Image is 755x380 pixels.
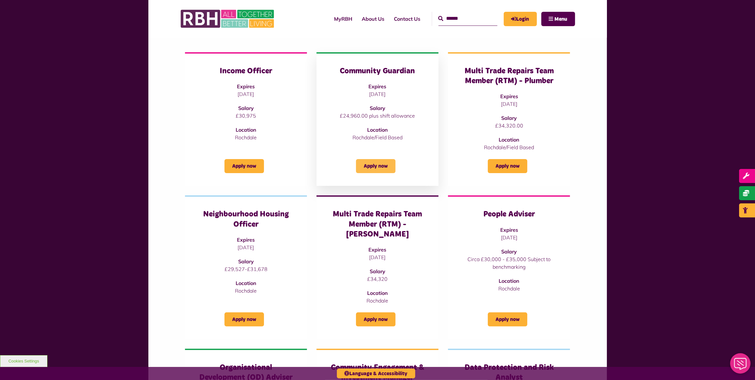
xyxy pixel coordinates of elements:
[356,159,395,173] a: Apply now
[499,278,519,284] strong: Location
[329,112,426,120] p: £24,960.00 plus shift allowance
[329,209,426,239] h3: Multi Trade Repairs Team Member (RTM) - [PERSON_NAME]
[198,287,294,295] p: Rochdale
[501,115,517,121] strong: Salary
[504,12,537,26] a: MyRBH
[488,159,527,173] a: Apply now
[368,83,386,90] strong: Expires
[198,90,294,98] p: [DATE]
[357,10,389,27] a: About Us
[555,17,567,22] span: Menu
[329,253,426,261] p: [DATE]
[461,100,557,108] p: [DATE]
[198,134,294,141] p: Rochdale
[238,258,254,265] strong: Salary
[367,290,388,296] strong: Location
[329,90,426,98] p: [DATE]
[198,244,294,251] p: [DATE]
[488,312,527,326] a: Apply now
[329,134,426,141] p: Rochdale/Field Based
[367,127,388,133] strong: Location
[198,66,294,76] h3: Income Officer
[541,12,575,26] button: Navigation
[370,105,385,111] strong: Salary
[500,93,518,99] strong: Expires
[461,122,557,129] p: £34,320.00
[329,275,426,283] p: £34,320
[237,83,255,90] strong: Expires
[389,10,425,27] a: Contact Us
[368,246,386,253] strong: Expires
[370,268,385,274] strong: Salary
[461,66,557,86] h3: Multi Trade Repairs Team Member (RTM) - Plumber
[501,248,517,255] strong: Salary
[224,312,264,326] a: Apply now
[356,312,395,326] a: Apply now
[330,10,357,27] a: MyRBH
[236,127,256,133] strong: Location
[461,285,557,292] p: Rochdale
[726,351,755,380] iframe: Netcall Web Assistant for live chat
[180,6,276,31] img: RBH
[329,66,426,76] h3: Community Guardian
[438,12,497,26] input: Search
[461,255,557,271] p: Circa £30,000 - £35,000 Subject to benchmarking
[237,237,255,243] strong: Expires
[238,105,254,111] strong: Salary
[329,297,426,304] p: Rochdale
[337,369,415,378] button: Language & Accessibility
[500,227,518,233] strong: Expires
[461,143,557,151] p: Rochdale/Field Based
[198,265,294,273] p: £29,527-£31,678
[499,136,519,143] strong: Location
[198,112,294,120] p: £30,975
[461,234,557,241] p: [DATE]
[224,159,264,173] a: Apply now
[198,209,294,229] h3: Neighbourhood Housing Officer
[461,209,557,219] h3: People Adviser
[236,280,256,286] strong: Location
